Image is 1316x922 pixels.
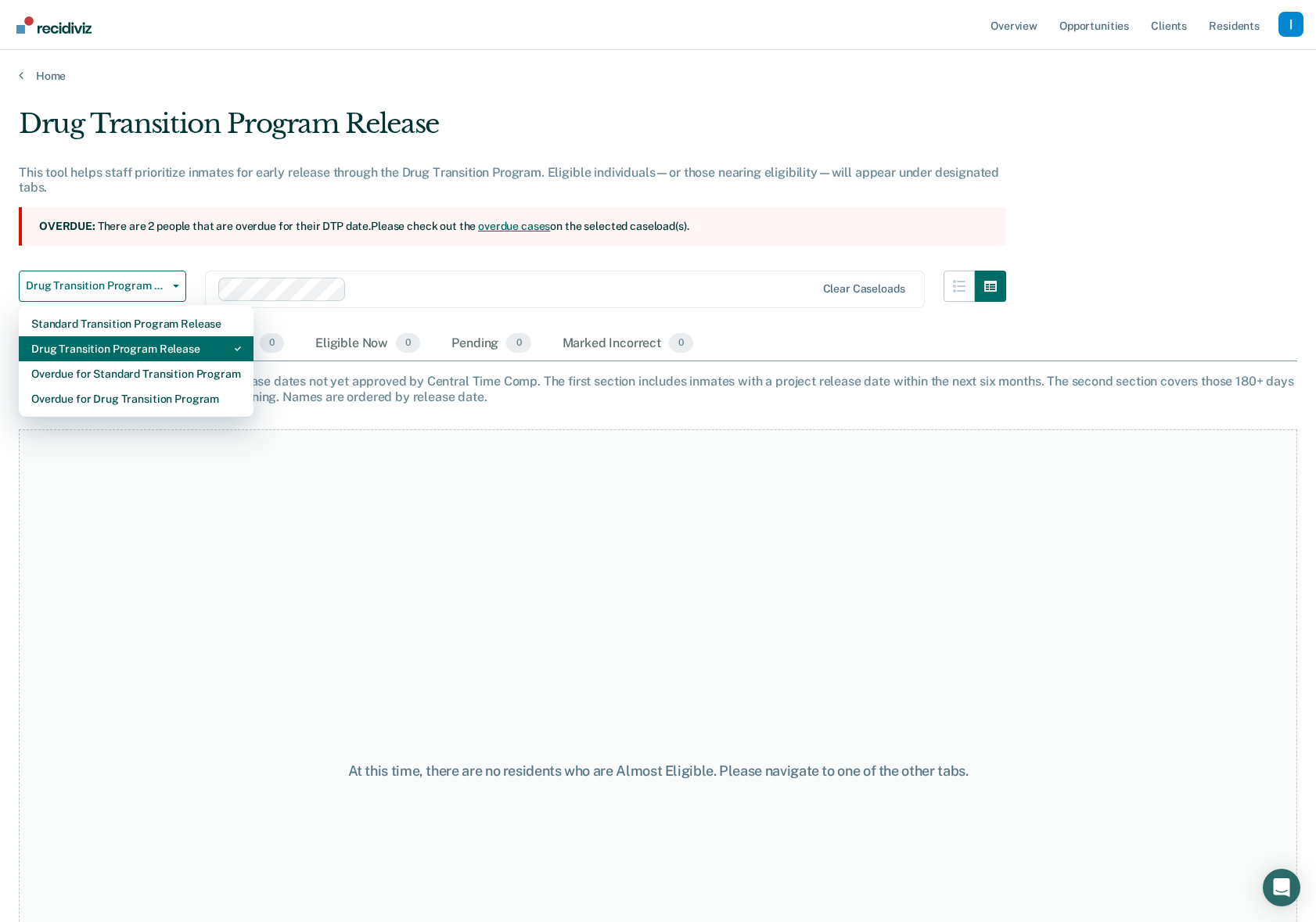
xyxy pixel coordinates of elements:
div: Pending0 [448,327,534,361]
div: At this time, there are no residents who are Almost Eligible. Please navigate to one of the other... [339,762,977,780]
div: Marked Incorrect0 [559,327,697,361]
div: This tool helps staff prioritize inmates for early release through the Drug Transition Program. E... [19,165,1006,195]
div: Drug Transition Program Release [19,108,1006,152]
span: 0 [669,333,693,353]
span: 0 [506,333,530,353]
div: Drug Transition Program Release [31,336,241,361]
div: Clear caseloads [823,282,905,296]
section: There are 2 people that are overdue for their DTP date. Please check out the on the selected case... [19,207,1006,246]
button: Profile dropdown button [1278,12,1303,37]
div: Overdue for Drug Transition Program [31,386,241,411]
div: Eligible Now0 [312,327,423,361]
a: Home [19,69,1297,83]
div: Open Intercom Messenger [1263,869,1300,906]
span: 0 [260,333,284,353]
div: Overdue for Standard Transition Program [31,361,241,386]
button: Drug Transition Program Release [19,271,186,302]
a: overdue cases [478,220,550,232]
img: Recidiviz [16,16,92,34]
span: 0 [396,333,420,353]
div: Standard Transition Program Release [31,311,241,336]
strong: Overdue: [39,220,95,232]
span: Drug Transition Program Release [26,279,167,292]
div: This tab shows cases with projected release dates not yet approved by Central Time Comp. The firs... [19,374,1297,404]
